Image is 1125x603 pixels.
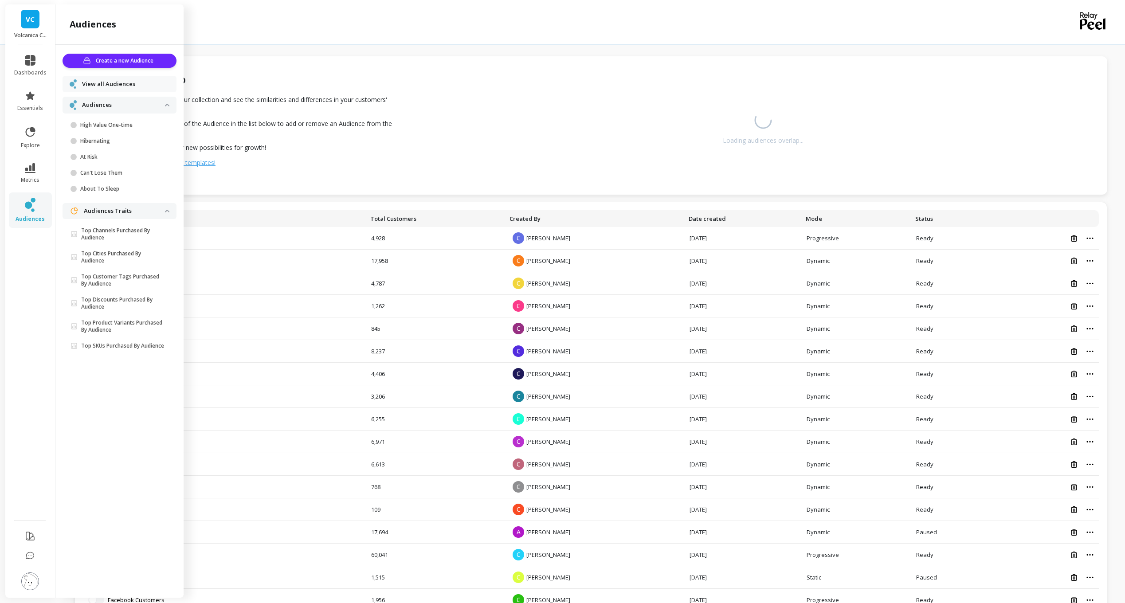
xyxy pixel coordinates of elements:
td: [DATE] [684,476,801,498]
span: C [513,232,524,244]
td: Progressive [801,544,910,566]
div: Ready [916,505,985,513]
p: Top Product Variants Purchased By Audience [81,319,165,333]
span: [PERSON_NAME] [526,392,570,400]
p: Select up to 3 Audiences from your collection and see the similarities and differences in your cu... [89,95,412,113]
td: Dynamic [801,340,910,363]
td: 768 [366,476,506,498]
h2: Audiences Overlap [89,72,412,86]
td: [DATE] [684,385,801,408]
img: down caret icon [165,210,169,212]
td: [DATE] [684,521,801,544]
td: Dynamic [801,521,910,544]
div: This audience is paused because it hasn't been used in the last 30 days, opening it will resume it. [916,528,985,536]
span: C [513,504,524,515]
span: [PERSON_NAME] [526,325,570,333]
span: [PERSON_NAME] [526,460,570,468]
span: C [513,345,524,357]
td: 109 [366,498,506,521]
div: Ready [916,325,985,333]
span: [PERSON_NAME] [526,279,570,287]
span: C [513,458,524,470]
span: dashboards [14,69,47,76]
td: 3,206 [366,385,506,408]
div: Ready [916,438,985,446]
p: Top Discounts Purchased By Audience [81,296,165,310]
span: [PERSON_NAME] [526,347,570,355]
th: Toggle SortBy [83,210,366,227]
p: Top SKUs Purchased By Audience [81,342,164,349]
td: Dynamic [801,317,910,340]
td: 17,958 [366,250,506,272]
th: Toggle SortBy [684,210,801,227]
td: [DATE] [684,453,801,476]
span: [PERSON_NAME] [526,438,570,446]
img: profile picture [21,572,39,590]
span: [PERSON_NAME] [526,573,570,581]
td: Dynamic [801,498,910,521]
p: Can't Lose Them [80,169,165,176]
span: C [513,436,524,447]
td: [DATE] [684,408,801,431]
span: C [513,413,524,425]
p: High Value One-time [80,121,165,129]
span: [PERSON_NAME] [526,302,570,310]
div: Ready [916,257,985,265]
span: C [513,572,524,583]
a: ✨Get some inspiration from our templates! [89,158,412,167]
span: Create a new Audience [96,56,156,65]
th: Toggle SortBy [366,210,506,227]
span: [PERSON_NAME] [526,483,570,491]
td: 4,787 [366,272,506,295]
span: C [513,391,524,402]
td: [DATE] [684,317,801,340]
span: C [513,255,524,266]
div: Ready [916,347,985,355]
span: [PERSON_NAME] [526,551,570,559]
th: Toggle SortBy [505,210,684,227]
span: C [513,300,524,312]
td: Static [801,566,910,589]
p: Audiences Traits [84,207,165,215]
td: [DATE] [684,363,801,385]
span: [PERSON_NAME] [526,415,570,423]
img: navigation item icon [70,100,77,110]
a: View all Audiences [82,80,169,89]
td: Dynamic [801,295,910,317]
td: [DATE] [684,431,801,453]
td: [DATE] [684,498,801,521]
span: [PERSON_NAME] [526,370,570,378]
td: 6,971 [366,431,506,453]
p: Use the toggle next to the name of the Audience in the list below to add or remove an Audience fr... [89,119,412,137]
td: Dynamic [801,453,910,476]
p: Top Cities Purchased By Audience [81,250,165,264]
td: Dynamic [801,476,910,498]
p: At Risk [80,153,165,161]
div: Ready [916,415,985,423]
span: explore [21,142,40,149]
span: audiences [16,215,45,223]
span: [PERSON_NAME] [526,505,570,513]
span: [PERSON_NAME] [526,257,570,265]
td: Dynamic [801,385,910,408]
td: Dynamic [801,272,910,295]
span: [PERSON_NAME] [526,234,570,242]
td: 8,237 [366,340,506,363]
td: 17,694 [366,521,506,544]
td: 845 [366,317,506,340]
td: Dynamic [801,363,910,385]
span: C [513,549,524,560]
td: [DATE] [684,227,801,250]
td: 6,255 [366,408,506,431]
p: Volcanica Coffee [14,32,47,39]
span: C [513,323,524,334]
span: essentials [17,105,43,112]
th: Toggle SortBy [911,210,991,227]
td: 1,515 [366,566,506,589]
td: [DATE] [684,272,801,295]
div: Loading audiences overlap... [723,136,804,145]
div: Ready [916,302,985,310]
div: Ready [916,483,985,491]
td: 60,041 [366,544,506,566]
span: C [513,368,524,380]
